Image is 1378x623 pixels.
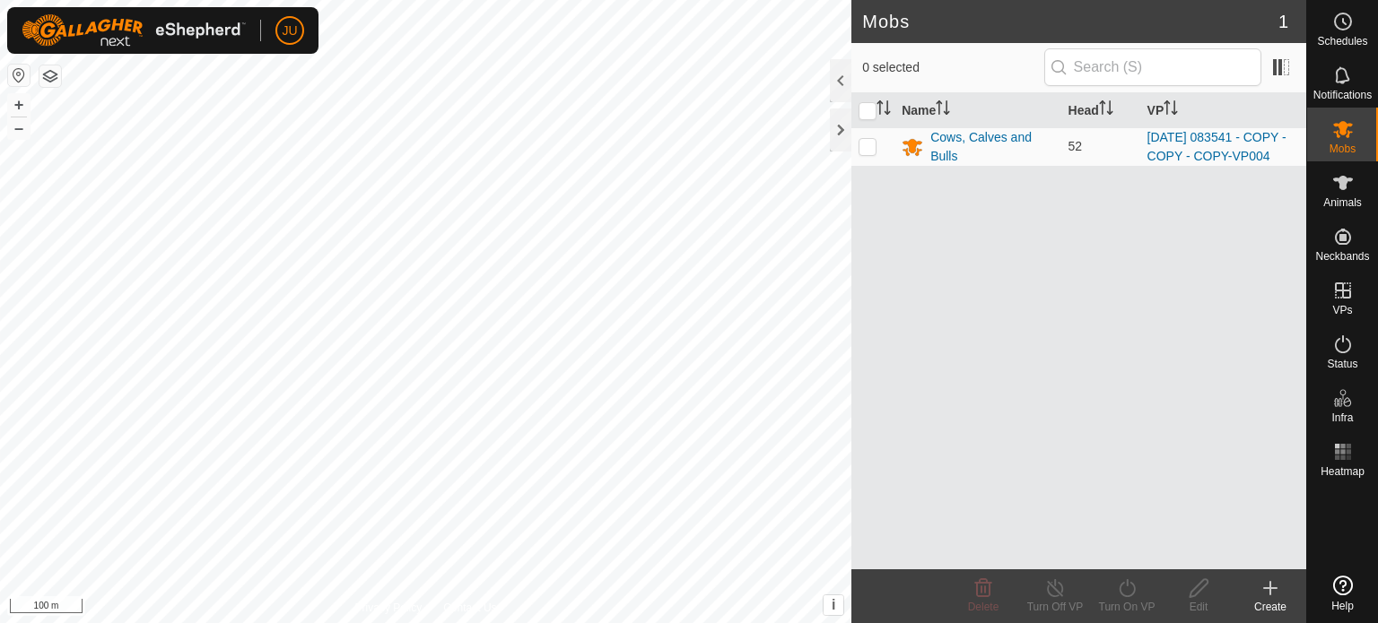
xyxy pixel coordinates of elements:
span: Status [1327,359,1357,369]
a: Contact Us [443,600,496,616]
button: i [824,595,843,615]
span: 0 selected [862,58,1043,77]
h2: Mobs [862,11,1278,32]
div: Turn Off VP [1019,599,1091,615]
p-sorticon: Activate to sort [936,103,950,117]
span: JU [282,22,297,40]
img: Gallagher Logo [22,14,246,47]
span: Delete [968,601,999,613]
div: Create [1234,599,1306,615]
button: Map Layers [39,65,61,87]
p-sorticon: Activate to sort [1164,103,1178,117]
button: + [8,94,30,116]
div: Edit [1163,599,1234,615]
a: Help [1307,568,1378,619]
span: Neckbands [1315,251,1369,262]
span: i [832,597,835,612]
div: Turn On VP [1091,599,1163,615]
p-sorticon: Activate to sort [877,103,891,117]
th: Head [1061,93,1140,128]
button: – [8,117,30,139]
th: Name [894,93,1060,128]
input: Search (S) [1044,48,1261,86]
div: Cows, Calves and Bulls [930,128,1053,166]
a: Privacy Policy [355,600,423,616]
span: Mobs [1330,143,1356,154]
span: Heatmap [1321,466,1365,477]
span: Help [1331,601,1354,611]
span: Notifications [1313,90,1372,100]
span: Infra [1331,412,1353,423]
span: Schedules [1317,36,1367,47]
span: Animals [1323,197,1362,208]
th: VP [1140,93,1306,128]
span: VPs [1332,305,1352,316]
p-sorticon: Activate to sort [1099,103,1113,117]
span: 52 [1068,139,1083,153]
button: Reset Map [8,65,30,86]
span: 1 [1278,8,1288,35]
a: [DATE] 083541 - COPY - COPY - COPY-VP004 [1147,130,1286,163]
